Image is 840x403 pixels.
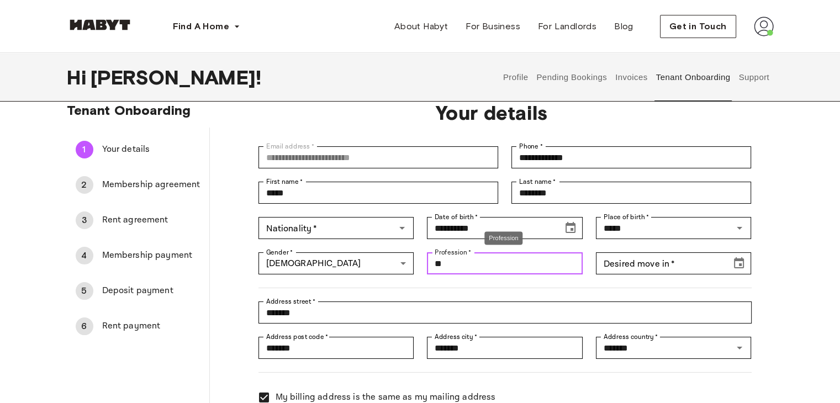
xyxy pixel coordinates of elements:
[76,317,93,335] div: 6
[102,143,200,156] span: Your details
[102,284,200,298] span: Deposit payment
[67,136,209,163] div: 1Your details
[538,20,596,33] span: For Landlords
[394,20,448,33] span: About Habyt
[385,15,457,38] a: About Habyt
[258,182,498,204] div: First name
[559,217,582,239] button: Choose date, selected date is Jun 4, 2000
[654,53,732,102] button: Tenant Onboarding
[102,178,200,192] span: Membership agreement
[102,320,200,333] span: Rent payment
[660,15,736,38] button: Get in Touch
[266,247,293,257] label: Gender
[258,301,752,324] div: Address street
[67,207,209,234] div: 3Rent agreement
[519,177,556,187] label: Last name
[102,214,200,227] span: Rent agreement
[427,252,583,274] div: Profession
[457,15,529,38] a: For Business
[511,146,751,168] div: Phone
[258,146,498,168] div: Email address
[394,220,410,236] button: Open
[499,53,773,102] div: user profile tabs
[604,332,658,342] label: Address country
[535,53,609,102] button: Pending Bookings
[67,278,209,304] div: 5Deposit payment
[728,252,750,274] button: Choose date
[519,141,543,151] label: Phone
[605,15,642,38] a: Blog
[732,340,747,356] button: Open
[76,247,93,264] div: 4
[67,102,191,118] span: Tenant Onboarding
[164,15,249,38] button: Find A Home
[67,242,209,269] div: 4Membership payment
[67,19,133,30] img: Habyt
[604,212,649,222] label: Place of birth
[614,20,633,33] span: Blog
[76,282,93,300] div: 5
[737,53,771,102] button: Support
[67,66,91,89] span: Hi
[102,249,200,262] span: Membership payment
[484,231,522,245] div: Profession
[754,17,774,36] img: avatar
[266,296,316,306] label: Address street
[669,20,727,33] span: Get in Touch
[266,177,303,187] label: First name
[91,66,261,89] span: [PERSON_NAME] !
[427,337,583,359] div: Address city
[266,332,328,342] label: Address post code
[511,182,751,204] div: Last name
[266,141,314,151] label: Email address
[258,337,414,359] div: Address post code
[501,53,530,102] button: Profile
[173,20,229,33] span: Find A Home
[435,212,478,222] label: Date of birth
[245,101,738,124] span: Your details
[67,172,209,198] div: 2Membership agreement
[76,211,93,229] div: 3
[732,220,747,236] button: Open
[67,313,209,340] div: 6Rent payment
[435,332,477,342] label: Address city
[614,53,649,102] button: Invoices
[466,20,520,33] span: For Business
[76,141,93,158] div: 1
[76,176,93,194] div: 2
[529,15,605,38] a: For Landlords
[435,247,472,257] label: Profession
[258,252,414,274] div: [DEMOGRAPHIC_DATA]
